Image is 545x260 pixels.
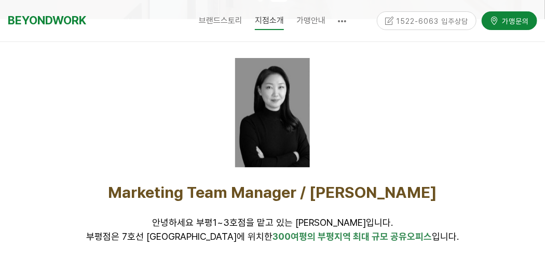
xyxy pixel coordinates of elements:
a: 가맹문의 [482,11,537,30]
span: 가맹문의 [499,16,529,26]
span: 가맹안내 [296,16,325,25]
span: 300여평의 부평지역 최대 규모 공유오피스 [272,231,432,242]
span: Marketing Team Manager / [PERSON_NAME] [108,183,437,201]
span: 안녕하세요 부평1~3호점을 맡고 있는 [PERSON_NAME]입니다. [152,217,393,228]
a: 지점소개 [249,8,290,34]
span: 부평점은 7호선 [GEOGRAPHIC_DATA]에 위치한 입니다. [86,231,459,242]
a: 브랜드스토리 [193,8,249,34]
a: 가맹안내 [290,8,332,34]
span: 지점소개 [255,12,284,30]
a: BEYONDWORK [8,11,86,30]
span: 브랜드스토리 [199,16,242,25]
